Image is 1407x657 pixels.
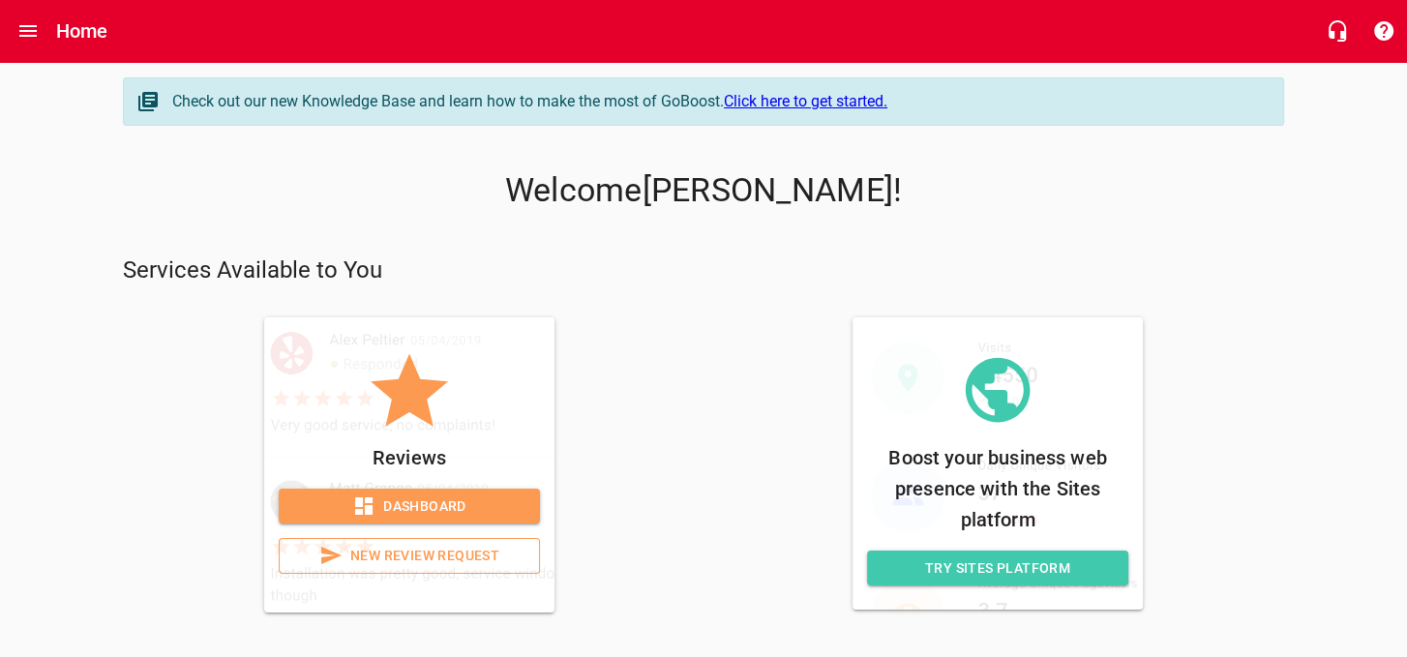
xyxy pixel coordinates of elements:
[56,15,108,46] h6: Home
[5,8,51,54] button: Open drawer
[867,551,1128,586] a: Try Sites Platform
[123,255,1284,286] p: Services Available to You
[123,171,1284,210] p: Welcome [PERSON_NAME] !
[867,442,1128,535] p: Boost your business web presence with the Sites platform
[295,544,524,568] span: New Review Request
[883,556,1113,581] span: Try Sites Platform
[1314,8,1361,54] button: Live Chat
[724,92,887,110] a: Click here to get started.
[279,489,540,524] a: Dashboard
[172,90,1264,113] div: Check out our new Knowledge Base and learn how to make the most of GoBoost.
[279,442,540,473] p: Reviews
[1361,8,1407,54] button: Support Portal
[294,494,524,519] span: Dashboard
[279,538,540,574] a: New Review Request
